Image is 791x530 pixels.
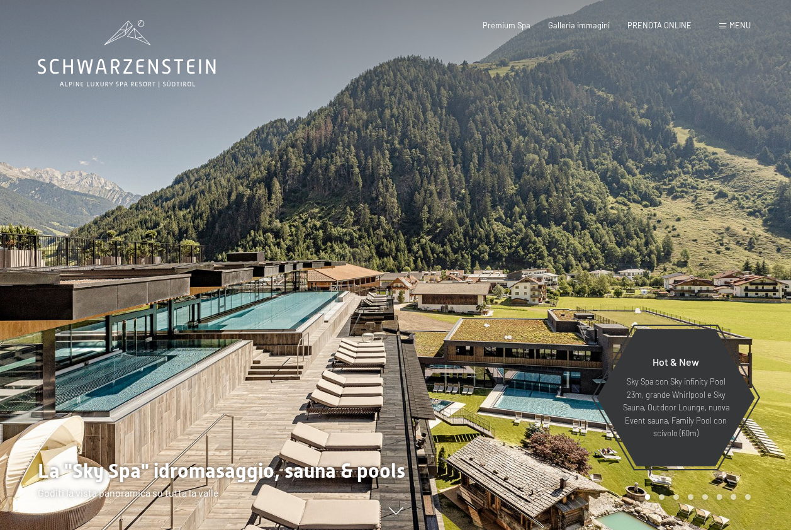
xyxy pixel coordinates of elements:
a: PRENOTA ONLINE [627,20,692,30]
div: Carousel Page 5 [702,494,708,500]
a: Galleria immagini [548,20,610,30]
div: Carousel Page 3 [673,494,679,500]
a: Premium Spa [483,20,530,30]
div: Carousel Page 1 (Current Slide) [645,494,651,500]
div: Carousel Page 2 [659,494,665,500]
a: Hot & New Sky Spa con Sky infinity Pool 23m, grande Whirlpool e Sky Sauna, Outdoor Lounge, nuova ... [596,329,756,467]
div: Carousel Page 4 [688,494,693,500]
span: Menu [729,20,751,30]
div: Carousel Page 8 [745,494,751,500]
div: Carousel Page 7 [731,494,736,500]
div: Carousel Pagination [641,494,751,500]
p: Sky Spa con Sky infinity Pool 23m, grande Whirlpool e Sky Sauna, Outdoor Lounge, nuova Event saun... [621,375,731,439]
div: Carousel Page 6 [717,494,722,500]
span: Hot & New [653,356,699,368]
